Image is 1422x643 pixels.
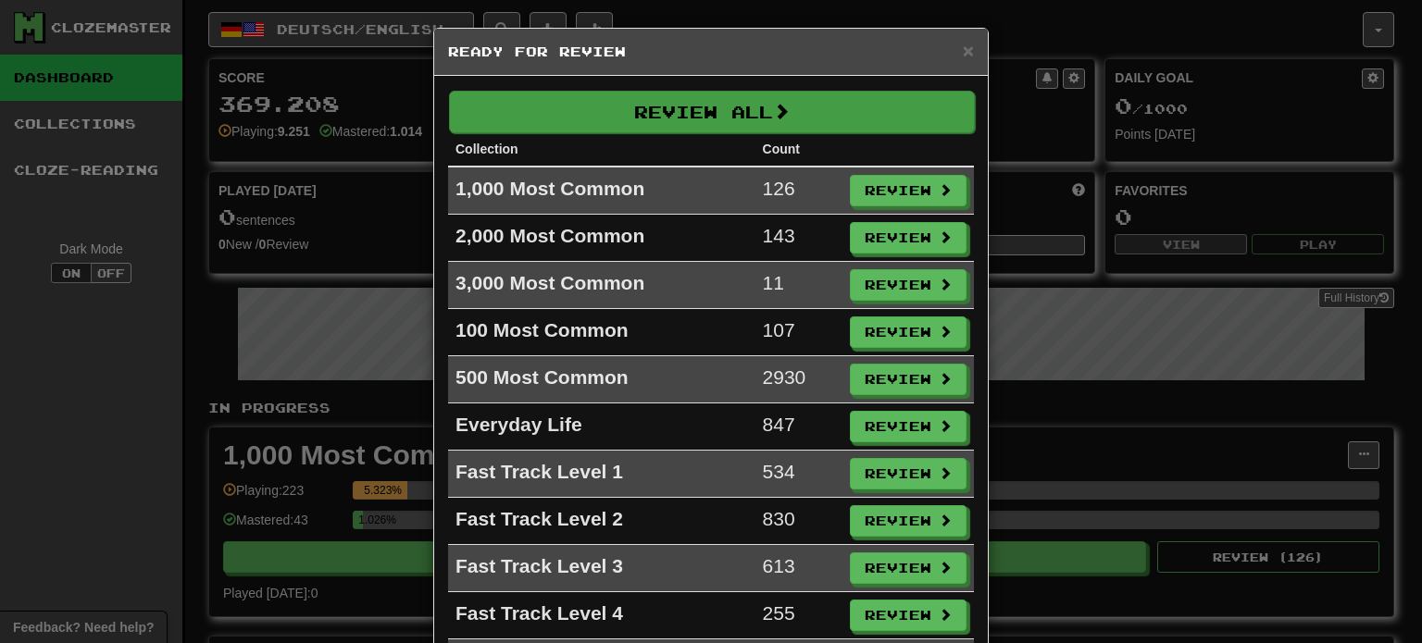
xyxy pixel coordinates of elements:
button: Review [850,175,967,206]
td: 847 [755,403,842,451]
button: Review [850,458,967,489]
td: 100 Most Common [448,309,755,356]
td: Fast Track Level 1 [448,451,755,498]
td: 3,000 Most Common [448,262,755,309]
button: Review [850,222,967,253]
td: 11 [755,262,842,309]
td: 500 Most Common [448,356,755,403]
th: Collection [448,132,755,167]
td: 126 [755,167,842,215]
td: 143 [755,215,842,262]
span: × [963,40,974,61]
td: 1,000 Most Common [448,167,755,215]
button: Review [850,600,967,631]
button: Review [850,316,967,348]
td: 107 [755,309,842,356]
button: Review [850,552,967,584]
button: Review [850,411,967,442]
td: 830 [755,498,842,545]
button: Review [850,269,967,301]
td: 2,000 Most Common [448,215,755,262]
td: 613 [755,545,842,592]
button: Review [850,364,967,395]
td: Fast Track Level 4 [448,592,755,639]
button: Review All [449,91,975,133]
td: Everyday Life [448,403,755,451]
td: Fast Track Level 3 [448,545,755,592]
td: 534 [755,451,842,498]
button: Review [850,505,967,537]
td: 2930 [755,356,842,403]
td: Fast Track Level 2 [448,498,755,545]
button: Close [963,41,974,60]
h5: Ready for Review [448,43,974,61]
th: Count [755,132,842,167]
td: 255 [755,592,842,639]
